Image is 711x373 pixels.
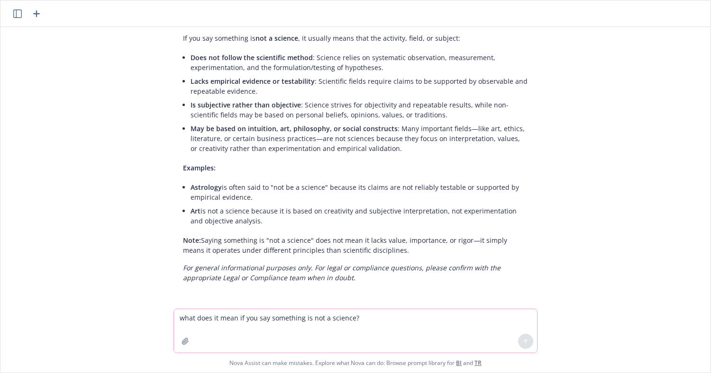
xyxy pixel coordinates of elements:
span: Art [191,206,201,215]
li: is often said to "not be a science" because its claims are not reliably testable or supported by ... [191,180,528,204]
li: : Many important fields—like art, ethics, literature, or certain business practices—are not scien... [191,122,528,155]
span: not a science [255,34,298,43]
span: Nova Assist can make mistakes. Explore what Nova can do: Browse prompt library for and [4,353,707,373]
li: : Science strives for objectivity and repeatable results, while non-scientific fields may be base... [191,98,528,122]
span: Is subjective rather than objective [191,100,301,109]
span: May be based on intuition, art, philosophy, or social constructs [191,124,398,133]
span: Note: [183,236,201,245]
span: Examples: [183,163,216,172]
span: Lacks empirical evidence or testability [191,77,315,86]
a: BI [456,359,462,367]
li: : Science relies on systematic observation, measurement, experimentation, and the formulation/tes... [191,51,528,74]
p: Saying something is "not a science" does not mean it lacks value, importance, or rigor—it simply ... [183,235,528,255]
em: For general informational purposes only. For legal or compliance questions, please confirm with t... [183,263,501,282]
li: : Scientific fields require claims to be supported by observable and repeatable evidence. [191,74,528,98]
span: Astrology [191,183,222,192]
span: Does not follow the scientific method [191,53,313,62]
li: is not a science because it is based on creativity and subjective interpretation, not experimenta... [191,204,528,228]
a: TR [474,359,482,367]
p: If you say something is , it usually means that the activity, field, or subject: [183,33,528,43]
